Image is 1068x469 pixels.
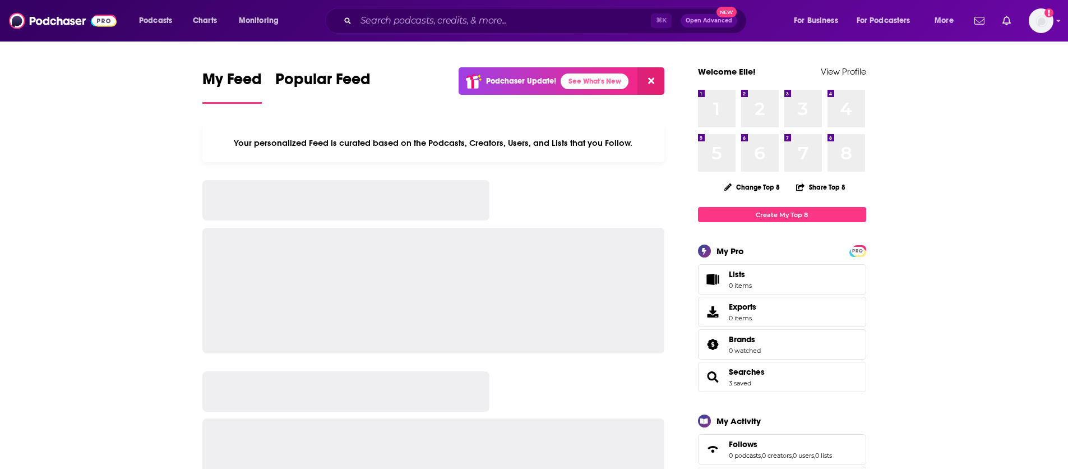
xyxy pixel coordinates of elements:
[729,379,751,387] a: 3 saved
[131,12,187,30] button: open menu
[851,247,864,255] span: PRO
[698,207,866,222] a: Create My Top 8
[762,452,792,459] a: 0 creators
[815,452,832,459] a: 0 lists
[729,439,832,449] a: Follows
[681,14,737,27] button: Open AdvancedNew
[935,13,954,29] span: More
[716,7,737,17] span: New
[698,434,866,465] span: Follows
[1029,8,1053,33] button: Show profile menu
[702,369,724,385] a: Searches
[729,269,745,279] span: Lists
[698,297,866,327] a: Exports
[275,70,371,104] a: Popular Feed
[729,334,755,344] span: Brands
[702,337,724,352] a: Brands
[1029,8,1053,33] img: User Profile
[729,302,756,312] span: Exports
[1044,8,1053,17] svg: Add a profile image
[651,13,672,28] span: ⌘ K
[729,347,761,355] a: 0 watched
[970,11,989,30] a: Show notifications dropdown
[796,176,846,198] button: Share Top 8
[794,13,838,29] span: For Business
[716,246,744,256] div: My Pro
[814,452,815,459] span: ,
[686,18,732,24] span: Open Advanced
[202,70,262,95] span: My Feed
[702,442,724,457] a: Follows
[336,8,757,34] div: Search podcasts, credits, & more...
[239,13,279,29] span: Monitoring
[786,12,852,30] button: open menu
[849,12,927,30] button: open menu
[698,362,866,392] span: Searches
[729,282,752,289] span: 0 items
[193,13,217,29] span: Charts
[729,367,765,377] a: Searches
[561,73,628,89] a: See What's New
[927,12,968,30] button: open menu
[857,13,910,29] span: For Podcasters
[729,439,757,449] span: Follows
[1029,8,1053,33] span: Logged in as elleb2btech
[139,13,172,29] span: Podcasts
[275,70,371,95] span: Popular Feed
[702,304,724,320] span: Exports
[9,10,117,31] img: Podchaser - Follow, Share and Rate Podcasts
[821,66,866,77] a: View Profile
[716,416,761,426] div: My Activity
[698,329,866,360] span: Brands
[793,452,814,459] a: 0 users
[729,334,761,344] a: Brands
[851,246,864,255] a: PRO
[729,314,756,322] span: 0 items
[202,124,665,162] div: Your personalized Feed is curated based on the Podcasts, Creators, Users, and Lists that you Follow.
[186,12,224,30] a: Charts
[202,70,262,104] a: My Feed
[761,452,762,459] span: ,
[729,269,752,279] span: Lists
[698,264,866,295] a: Lists
[356,12,651,30] input: Search podcasts, credits, & more...
[231,12,293,30] button: open menu
[486,76,556,86] p: Podchaser Update!
[792,452,793,459] span: ,
[702,272,724,287] span: Lists
[698,66,756,77] a: Welcome Elle!
[729,452,761,459] a: 0 podcasts
[718,180,787,194] button: Change Top 8
[998,11,1015,30] a: Show notifications dropdown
